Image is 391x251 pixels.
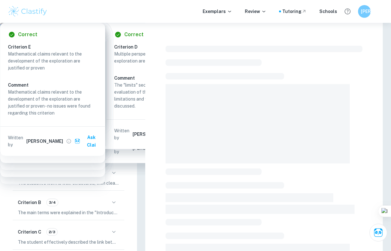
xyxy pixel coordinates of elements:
h6: Criterion B [18,199,41,206]
p: Written by [114,127,131,141]
a: Schools [319,8,337,15]
p: Mathematical claims relevant to the development of the exploration are justified or proven - no i... [8,89,97,116]
p: Written by [8,134,25,148]
button: Ask Clai [73,132,102,151]
img: clai.svg [75,138,81,144]
h6: Comment [8,82,97,89]
h6: Criterion C [18,228,41,235]
h6: Comment [114,75,204,82]
p: Multiple perspectives presented in the exploration are compared and contrasted [114,50,204,64]
span: 3/4 [47,200,58,205]
button: Ask Clai [369,224,387,241]
p: The "limits" section is focused on the evaluation of the three methods. The limitations and weakn... [114,82,204,109]
button: View full profile [64,137,73,146]
a: Tutoring [282,8,307,15]
h6: [PERSON_NAME] [133,131,169,138]
h6: Criterion D [114,43,209,50]
p: Mathematical claims relevant to the development of the exploration are justified or proven [8,50,97,71]
button: [PERSON_NAME] [358,5,371,18]
p: The student effectively described the link between the topic of the exploration and their interes... [18,239,119,246]
h6: [PERSON_NAME] [361,8,368,15]
h6: Correct [124,31,144,38]
p: The main terms were explained in the "Introduction to Terms and Data" subsection. All three model... [18,209,119,216]
p: Review [245,8,266,15]
img: Clastify logo [8,5,48,18]
p: Exemplars [203,8,232,15]
h6: Correct [18,31,37,38]
button: Help and Feedback [342,6,353,17]
h6: Criterion E [8,43,102,50]
span: 2/3 [47,229,57,235]
h6: [PERSON_NAME] [26,138,63,145]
